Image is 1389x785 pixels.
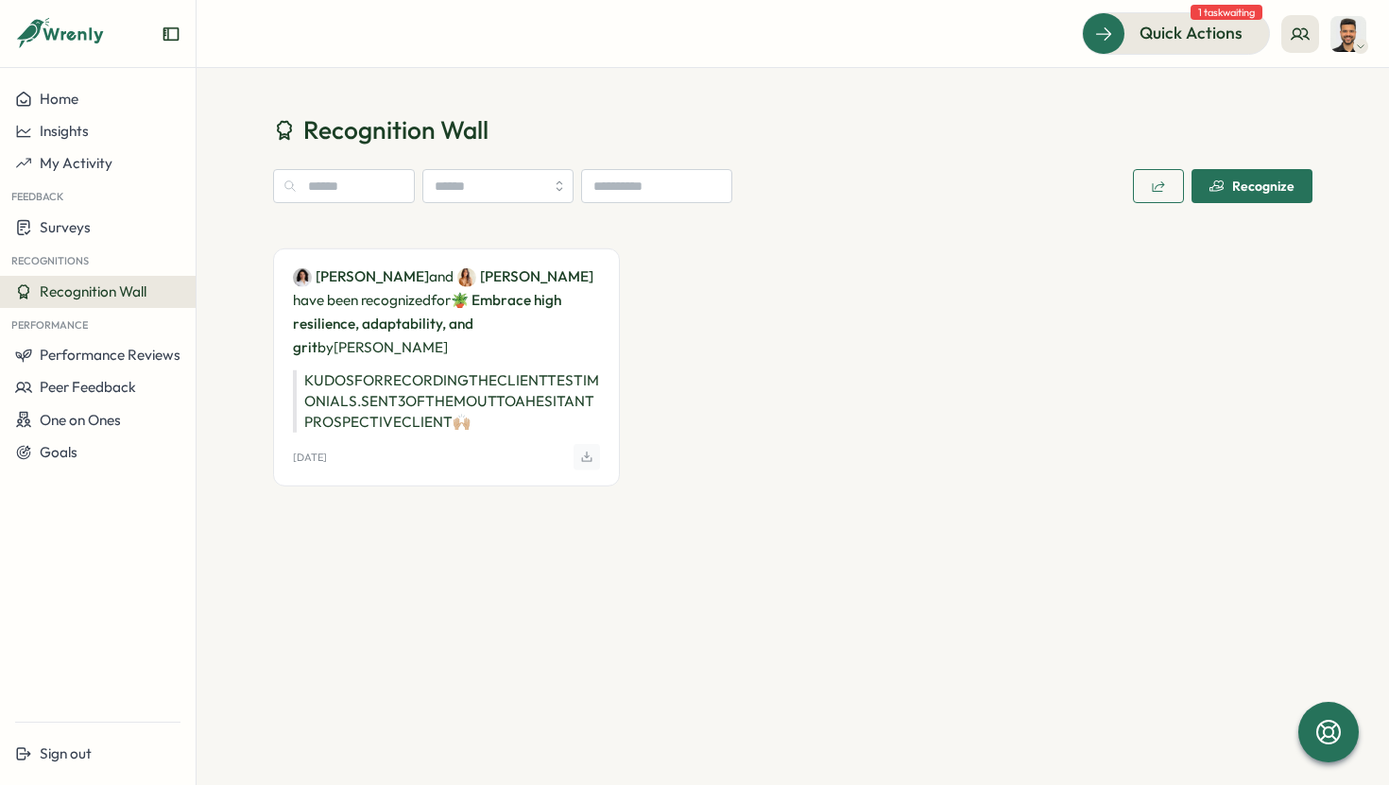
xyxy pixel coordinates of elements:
[40,443,77,461] span: Goals
[293,266,429,287] a: Valentina Gonzalez[PERSON_NAME]
[431,291,451,309] span: for
[1209,179,1295,194] div: Recognize
[293,370,600,433] p: KUDOS FOR RECORDING THE CLIENT TESTIMONIALS. SENT 3 OF THEM OUT TO A HESITANT PROSPECTIVE CLIENT 🙌🏼
[40,378,136,396] span: Peer Feedback
[40,122,89,140] span: Insights
[303,113,489,146] span: Recognition Wall
[1192,169,1312,203] button: Recognize
[40,744,92,762] span: Sign out
[40,218,91,236] span: Surveys
[40,282,146,300] span: Recognition Wall
[457,268,476,287] img: Mariana Silva
[293,268,312,287] img: Valentina Gonzalez
[293,452,327,464] p: [DATE]
[1191,5,1262,20] span: 1 task waiting
[293,265,600,359] p: have been recognized by [PERSON_NAME]
[40,346,180,364] span: Performance Reviews
[162,25,180,43] button: Expand sidebar
[293,291,561,356] span: 🪴 Embrace high resilience, adaptability, and grit
[40,154,112,172] span: My Activity
[40,411,121,429] span: One on Ones
[40,90,78,108] span: Home
[429,266,454,287] span: and
[1140,21,1243,45] span: Quick Actions
[457,266,593,287] a: Mariana Silva[PERSON_NAME]
[1082,12,1270,54] button: Quick Actions
[1330,16,1366,52] img: Sagar Verma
